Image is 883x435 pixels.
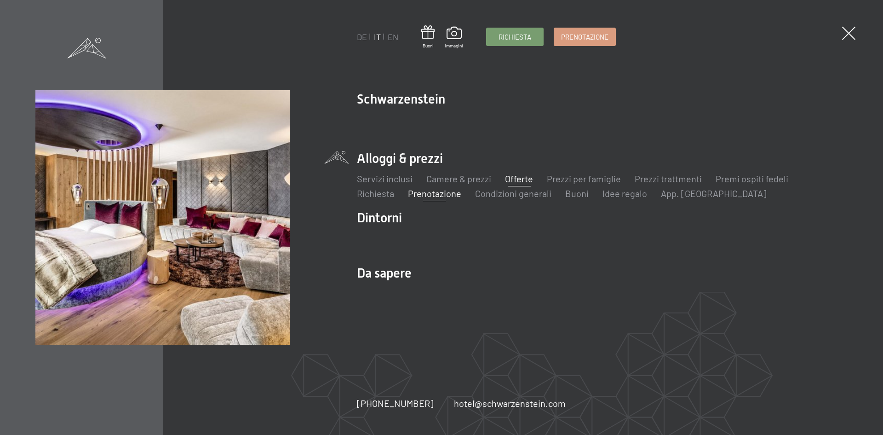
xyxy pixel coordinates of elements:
a: Richiesta [487,28,543,46]
a: Idee regalo [602,188,647,199]
span: Richiesta [499,32,531,42]
a: Prenotazione [408,188,461,199]
a: Prezzi per famiglie [547,173,621,184]
a: Buoni [565,188,589,199]
a: Offerte [505,173,533,184]
a: Camere & prezzi [426,173,491,184]
a: App. [GEOGRAPHIC_DATA] [661,188,767,199]
span: [PHONE_NUMBER] [357,398,434,409]
span: Immagini [445,42,463,49]
a: Condizioni generali [475,188,551,199]
a: Buoni [421,25,435,49]
a: Prezzi trattmenti [635,173,702,184]
span: Buoni [421,42,435,49]
a: EN [388,32,398,42]
a: Servizi inclusi [357,173,413,184]
a: Prenotazione [554,28,615,46]
a: hotel@schwarzenstein.com [454,397,566,410]
a: [PHONE_NUMBER] [357,397,434,410]
a: Premi ospiti fedeli [716,173,788,184]
a: Immagini [445,27,463,49]
a: Richiesta [357,188,394,199]
a: DE [357,32,367,42]
span: Prenotazione [561,32,608,42]
a: IT [374,32,381,42]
